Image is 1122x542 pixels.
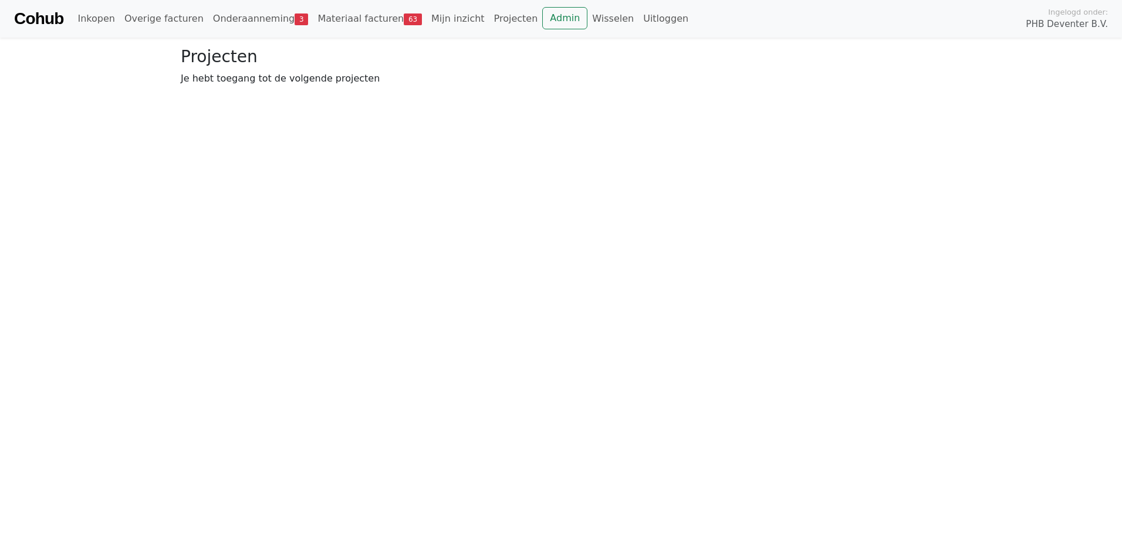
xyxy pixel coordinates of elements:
[1048,6,1108,18] span: Ingelogd onder:
[587,7,638,31] a: Wisselen
[1026,18,1108,31] span: PHB Deventer B.V.
[208,7,313,31] a: Onderaanneming3
[313,7,427,31] a: Materiaal facturen63
[181,47,941,67] h3: Projecten
[427,7,489,31] a: Mijn inzicht
[542,7,587,29] a: Admin
[295,13,308,25] span: 3
[14,5,63,33] a: Cohub
[404,13,422,25] span: 63
[73,7,119,31] a: Inkopen
[120,7,208,31] a: Overige facturen
[489,7,543,31] a: Projecten
[638,7,693,31] a: Uitloggen
[181,72,941,86] p: Je hebt toegang tot de volgende projecten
